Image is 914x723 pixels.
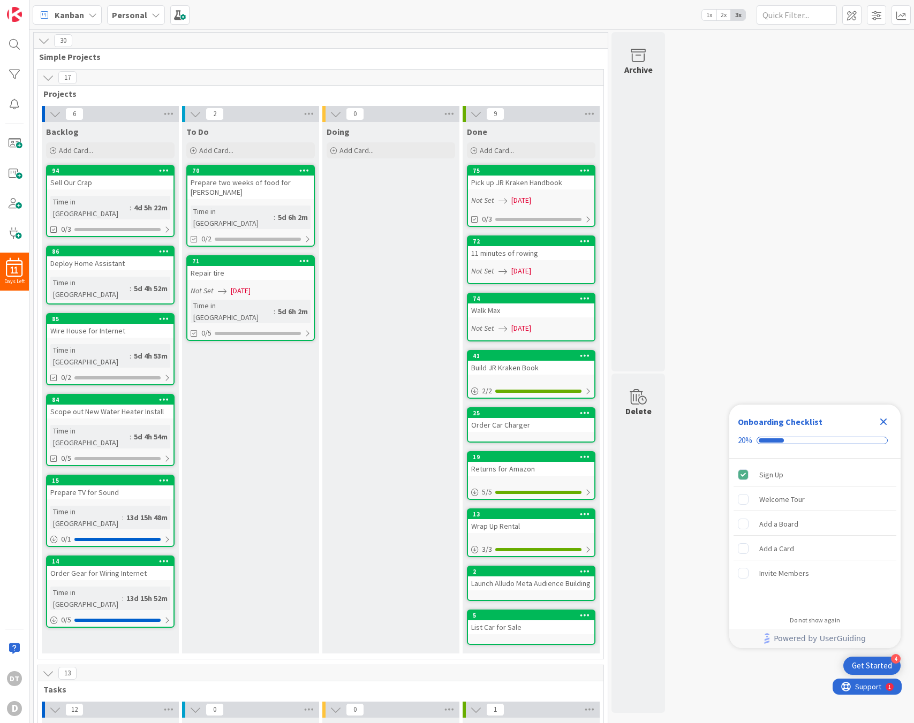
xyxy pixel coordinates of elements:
a: 74Walk MaxNot Set[DATE] [467,293,595,341]
div: 85 [52,315,173,323]
span: 17 [58,71,77,84]
div: 20% [738,436,752,445]
div: Time in [GEOGRAPHIC_DATA] [50,425,130,448]
div: 13d 15h 48m [124,512,170,523]
div: Welcome Tour [759,493,805,506]
div: List Car for Sale [468,620,594,634]
div: 4d 5h 22m [131,202,170,214]
div: 75Pick up JR Kraken Handbook [468,166,594,189]
div: Add a Board is incomplete. [734,512,896,536]
a: 2Launch Alludo Meta Audience Building [467,566,595,601]
div: 5 [473,612,594,619]
b: Personal [112,10,147,20]
span: 0/5 [201,328,211,339]
div: Add a Card [759,542,794,555]
div: 94Sell Our Crap [47,166,173,189]
i: Not Set [471,195,494,205]
div: Add a Card is incomplete. [734,537,896,560]
span: 2 [206,108,224,120]
div: 74 [473,295,594,302]
div: Time in [GEOGRAPHIC_DATA] [50,506,122,529]
span: 13 [58,667,77,680]
div: 70 [187,166,314,176]
a: 14Order Gear for Wiring InternetTime in [GEOGRAPHIC_DATA]:13d 15h 52m0/5 [46,555,175,628]
input: Quick Filter... [757,5,837,25]
div: 13 [473,511,594,518]
span: 9 [486,108,504,120]
div: Deploy Home Assistant [47,256,173,270]
span: 3x [731,10,745,20]
div: Checklist progress: 20% [738,436,892,445]
a: 5List Car for Sale [467,610,595,645]
span: 0/2 [61,372,71,383]
span: Tasks [43,684,590,695]
span: 0/5 [61,453,71,464]
div: 74 [468,294,594,303]
span: Done [467,126,487,137]
div: Build JR Kraken Book [468,361,594,375]
span: 0/3 [61,224,71,235]
div: 15 [52,477,173,484]
div: Welcome Tour is incomplete. [734,488,896,511]
span: 0/3 [482,214,492,225]
div: 4 [891,654,901,664]
div: 71 [192,257,314,265]
div: 5/5 [468,485,594,499]
div: 75 [473,167,594,174]
div: 84 [47,395,173,405]
div: 86 [47,247,173,256]
span: 2 / 2 [482,385,492,397]
div: Add a Board [759,517,798,530]
span: Add Card... [480,146,514,155]
div: 2 [473,568,594,575]
div: 84Scope out New Water Heater Install [47,395,173,418]
span: Kanban [55,9,84,21]
a: 7211 minutes of rowingNot Set[DATE] [467,235,595,284]
span: : [130,202,131,214]
div: Sign Up [759,468,783,481]
a: 15Prepare TV for SoundTime in [GEOGRAPHIC_DATA]:13d 15h 48m0/1 [46,475,175,547]
div: Repair tire [187,266,314,280]
div: D [7,701,22,716]
div: Scope out New Water Heater Install [47,405,173,418]
i: Not Set [471,266,494,276]
a: Powered by UserGuiding [735,629,895,648]
div: 71Repair tire [187,256,314,280]
div: 19 [468,452,594,462]
a: 85Wire House for InternetTime in [GEOGRAPHIC_DATA]:5d 4h 53m0/2 [46,313,175,385]
a: 70Prepare two weeks of food for [PERSON_NAME]Time in [GEOGRAPHIC_DATA]:5d 6h 2m0/2 [186,165,315,247]
span: : [130,350,131,362]
div: Time in [GEOGRAPHIC_DATA] [50,196,130,219]
div: Checklist items [729,459,901,609]
a: 13Wrap Up Rental3/3 [467,508,595,557]
div: 25 [473,409,594,417]
div: 72 [473,238,594,245]
span: 5 / 5 [482,486,492,498]
div: 7211 minutes of rowing [468,237,594,260]
div: Time in [GEOGRAPHIC_DATA] [50,277,130,300]
div: Prepare two weeks of food for [PERSON_NAME] [187,176,314,199]
span: [DATE] [511,323,531,334]
div: 41 [473,352,594,360]
div: Close Checklist [875,413,892,430]
div: 41 [468,351,594,361]
div: 11 minutes of rowing [468,246,594,260]
span: Doing [327,126,350,137]
div: 75 [468,166,594,176]
span: : [130,283,131,294]
span: 0/2 [201,233,211,245]
div: 74Walk Max [468,294,594,317]
div: Time in [GEOGRAPHIC_DATA] [191,206,274,229]
span: 11 [11,267,18,274]
span: [DATE] [511,265,531,277]
div: 85 [47,314,173,324]
span: 0 [206,703,224,716]
a: 86Deploy Home AssistantTime in [GEOGRAPHIC_DATA]:5d 4h 52m [46,246,175,305]
div: 70 [192,167,314,174]
div: Onboarding Checklist [738,415,822,428]
div: 70Prepare two weeks of food for [PERSON_NAME] [187,166,314,199]
span: 0 [346,703,364,716]
div: 19 [473,453,594,461]
div: 2 [468,567,594,576]
div: 94 [52,167,173,174]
